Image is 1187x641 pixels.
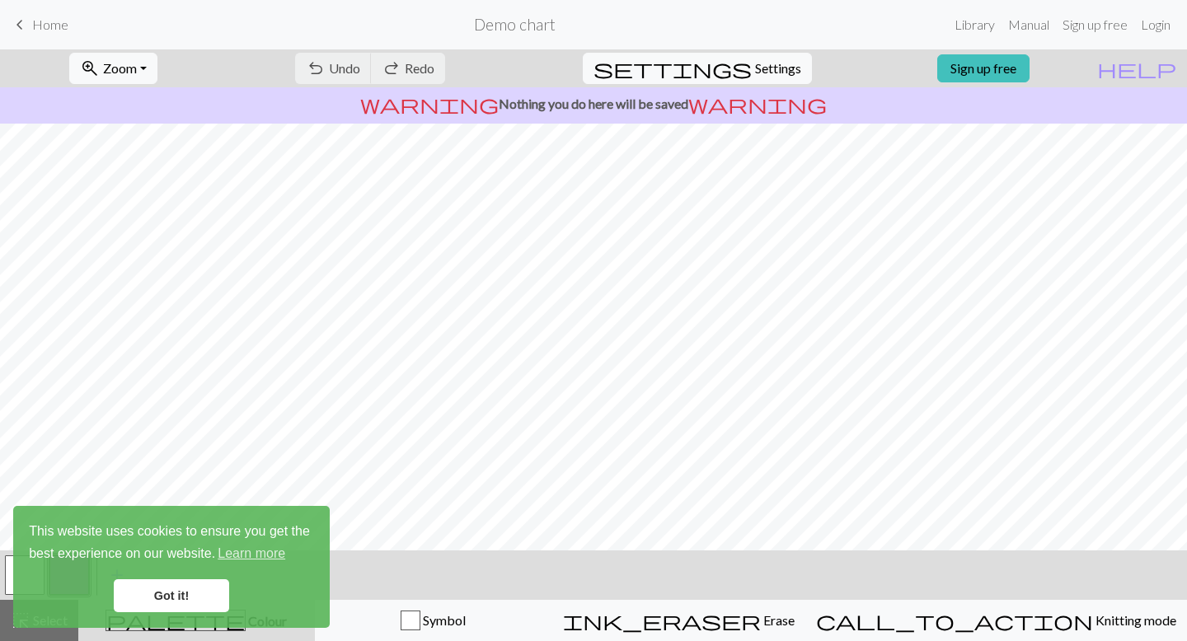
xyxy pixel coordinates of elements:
[593,57,752,80] span: settings
[215,541,288,566] a: learn more about cookies
[360,92,499,115] span: warning
[80,57,100,80] span: zoom_in
[315,600,552,641] button: Symbol
[688,92,827,115] span: warning
[805,600,1187,641] button: Knitting mode
[10,13,30,36] span: keyboard_arrow_left
[1134,8,1177,41] a: Login
[474,15,556,34] h2: Demo chart
[1093,612,1176,628] span: Knitting mode
[761,612,795,628] span: Erase
[1056,8,1134,41] a: Sign up free
[7,94,1180,114] p: Nothing you do here will be saved
[937,54,1030,82] a: Sign up free
[114,579,229,612] a: dismiss cookie message
[552,600,805,641] button: Erase
[755,58,801,78] span: Settings
[11,609,30,632] span: highlight_alt
[103,60,137,76] span: Zoom
[816,609,1093,632] span: call_to_action
[593,58,752,78] i: Settings
[69,53,157,84] button: Zoom
[1097,57,1176,80] span: help
[563,609,761,632] span: ink_eraser
[29,522,314,566] span: This website uses cookies to ensure you get the best experience on our website.
[948,8,1002,41] a: Library
[10,11,68,39] a: Home
[420,612,466,628] span: Symbol
[1002,8,1056,41] a: Manual
[583,53,812,84] button: SettingsSettings
[13,506,330,628] div: cookieconsent
[32,16,68,32] span: Home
